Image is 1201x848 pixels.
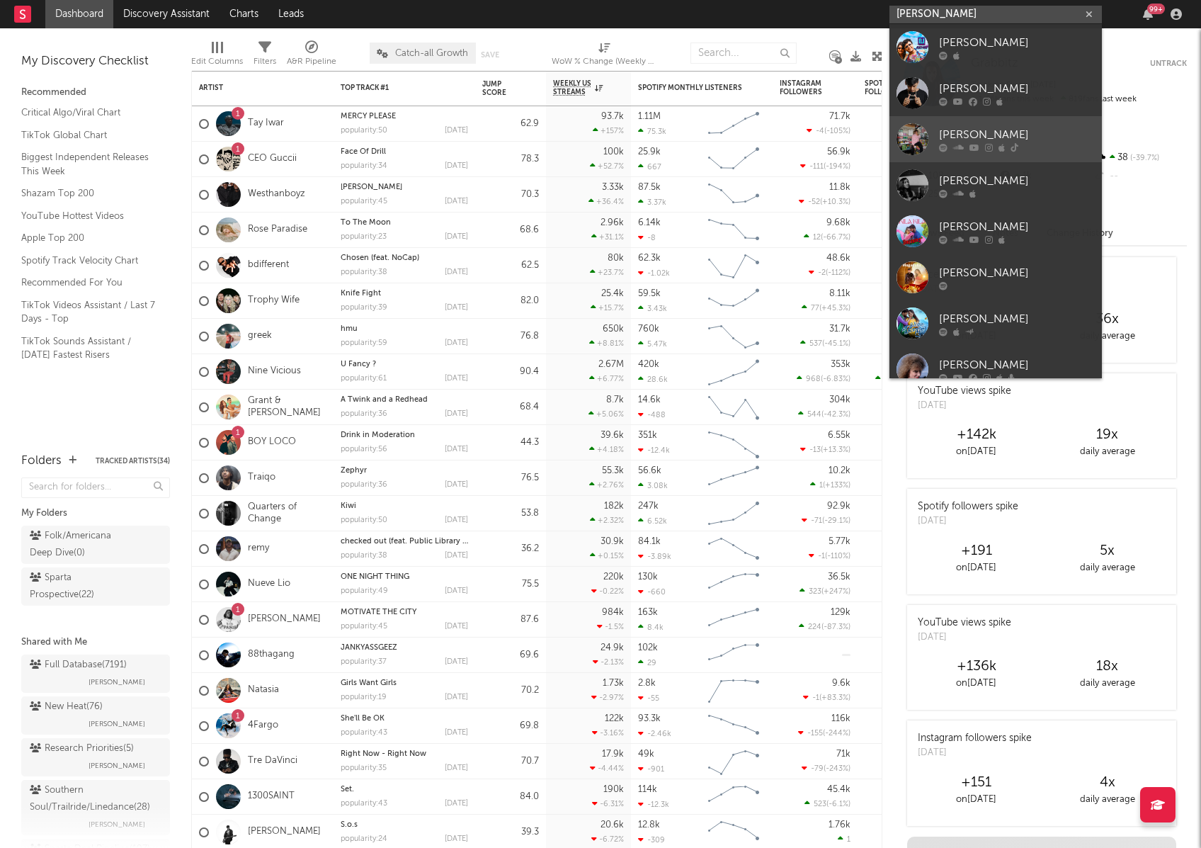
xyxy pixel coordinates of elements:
[341,679,397,687] a: Girls Want Girls
[826,254,850,263] div: 48.6k
[590,551,624,560] div: +0.15 %
[21,186,156,201] a: Shazam Top 200
[482,222,539,239] div: 68.6
[865,79,914,96] div: Spotify Followers
[341,375,387,383] div: popularity: 61
[248,649,295,661] a: 88thagang
[911,443,1042,460] div: on [DATE]
[602,466,624,475] div: 55.3k
[341,538,501,545] a: checked out (feat. Public Library Commute)
[588,197,624,206] div: +36.4 %
[482,399,539,416] div: 68.4
[341,396,468,404] div: A Twink and a Redhead
[588,409,624,419] div: +5.06 %
[481,51,499,59] button: Save
[939,34,1095,51] div: [PERSON_NAME]
[889,208,1102,254] a: [PERSON_NAME]
[809,340,822,348] span: 537
[248,502,326,526] a: Quarters of Change
[825,482,848,490] span: +133 %
[248,259,289,271] a: bdifferent
[21,780,170,835] a: Southern Soul/Trailride/Linedance(28)[PERSON_NAME]
[889,6,1102,23] input: Search for artists
[445,375,468,383] div: [DATE]
[248,366,301,378] a: Nine Vicious
[819,482,823,490] span: 1
[30,699,103,716] div: New Heat ( 76 )
[603,324,624,334] div: 650k
[638,162,661,171] div: 667
[939,172,1095,189] div: [PERSON_NAME]
[828,269,848,277] span: -112 %
[21,477,170,498] input: Search for folders...
[918,514,1018,528] div: [DATE]
[341,339,387,347] div: popularity: 59
[638,360,659,369] div: 420k
[341,325,468,333] div: hmu
[248,295,300,307] a: Trophy Wife
[601,289,624,298] div: 25.4k
[638,339,667,349] div: 5.47k
[341,113,396,120] a: MERCY PLEASE
[918,499,1018,514] div: Spotify followers spike
[248,395,326,419] a: Grant & [PERSON_NAME]
[395,49,468,58] span: Catch-all Growth
[816,128,824,135] span: -4
[638,112,661,121] div: 1.11M
[21,453,62,470] div: Folders
[608,254,624,263] div: 80k
[482,186,539,203] div: 70.3
[702,142,765,177] svg: Chart title
[341,84,447,92] div: Top Track #1
[248,614,321,626] a: [PERSON_NAME]
[638,304,667,313] div: 3.43k
[21,84,170,101] div: Recommended
[21,105,156,120] a: Critical Algo/Viral Chart
[1042,560,1173,577] div: daily average
[823,234,848,242] span: -66.7 %
[21,53,170,70] div: My Discovery Checklist
[638,84,744,92] div: Spotify Monthly Listeners
[248,543,269,555] a: remy
[341,786,354,793] a: Set.
[593,126,624,135] div: +157 %
[341,516,387,524] div: popularity: 50
[341,290,381,298] a: Knife Fight
[918,399,1011,413] div: [DATE]
[823,375,848,383] span: -6.83 %
[248,791,295,803] a: 1300SAINT
[818,553,825,560] span: -1
[341,162,387,170] div: popularity: 34
[89,816,145,833] span: [PERSON_NAME]
[341,361,376,368] a: U Fancy ?
[591,303,624,312] div: +15.7 %
[21,567,170,606] a: Sparta Prospective(22)
[829,112,850,121] div: 71.7k
[248,755,297,767] a: Tre DaVinci
[482,293,539,310] div: 82.0
[445,233,468,241] div: [DATE]
[21,696,170,735] a: New Heat(76)[PERSON_NAME]
[248,436,296,448] a: BOY LOCO
[341,644,397,652] a: JANKYASSGEEZ
[831,360,850,369] div: 353k
[30,782,158,816] div: Southern Soul/Trailride/Linedance ( 28 )
[341,467,367,475] a: Zephyr
[601,112,624,121] div: 93.7k
[1128,154,1159,162] span: -39.7 %
[482,470,539,487] div: 76.5
[21,298,156,327] a: TikTok Videos Assistant / Last 7 Days - Top
[702,354,765,390] svg: Chart title
[287,53,336,70] div: A&R Pipeline
[809,551,850,560] div: ( )
[818,269,826,277] span: -2
[827,147,850,157] div: 56.9k
[96,458,170,465] button: Tracked Artists(34)
[829,395,850,405] div: 304k
[89,674,145,691] span: [PERSON_NAME]
[21,149,156,179] a: Biggest Independent Releases This Week
[30,740,134,757] div: Research Priorities ( 5 )
[341,361,468,368] div: U Fancy ?
[1042,328,1173,345] div: daily average
[254,35,276,77] div: Filters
